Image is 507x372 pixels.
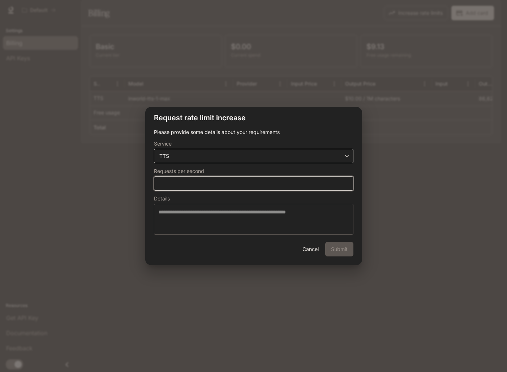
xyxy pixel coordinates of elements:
p: Service [154,141,172,146]
button: Cancel [299,242,322,256]
p: Requests per second [154,169,204,174]
h2: Request rate limit increase [145,107,362,129]
p: Details [154,196,170,201]
div: TTS [154,152,353,160]
p: Please provide some details about your requirements [154,129,353,136]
